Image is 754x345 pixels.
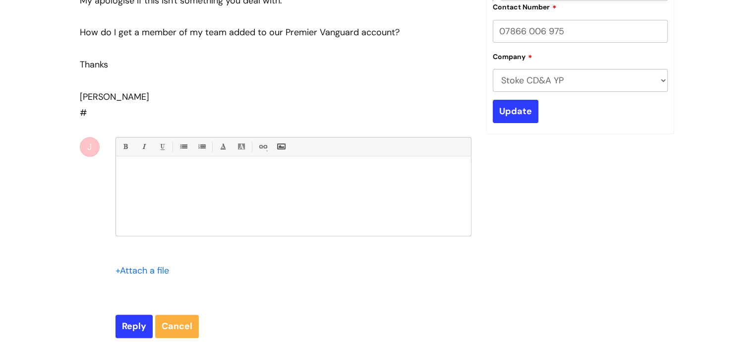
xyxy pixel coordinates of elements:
a: Insert Image... [275,140,287,153]
a: Link [256,140,269,153]
div: Thanks [80,57,471,72]
a: Cancel [155,315,199,338]
a: 1. Ordered List (Ctrl-Shift-8) [195,140,208,153]
a: Back Color [235,140,247,153]
label: Company [493,51,532,61]
div: [PERSON_NAME] [80,89,471,105]
input: Update [493,100,538,123]
a: Bold (Ctrl-B) [119,140,131,153]
a: Underline(Ctrl-U) [156,140,168,153]
div: Attach a file [116,263,175,278]
div: J [80,137,100,157]
label: Contact Number [493,1,557,11]
a: • Unordered List (Ctrl-Shift-7) [177,140,189,153]
a: Font Color [217,140,229,153]
div: How do I get a member of my team added to our Premier Vanguard account? [80,24,471,40]
a: Italic (Ctrl-I) [137,140,150,153]
input: Reply [116,315,153,338]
